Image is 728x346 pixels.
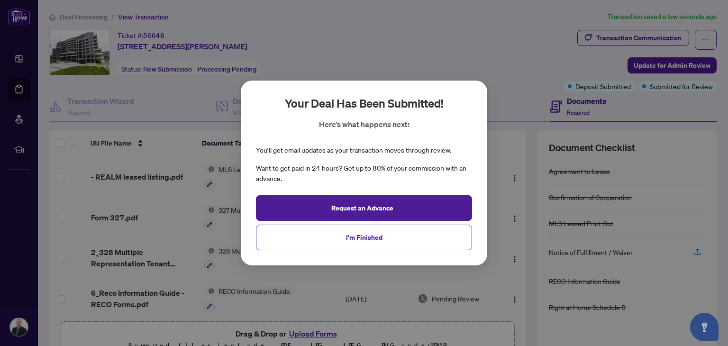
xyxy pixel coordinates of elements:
h2: Your deal has been submitted! [285,96,444,111]
span: Request an Advance [331,200,393,216]
div: Want to get paid in 24 hours? Get up to 80% of your commission with an advance. [256,163,472,184]
div: You’ll get email updates as your transaction moves through review. [256,145,451,155]
span: I'm Finished [346,230,382,245]
button: I'm Finished [256,225,472,250]
p: Here’s what happens next: [319,118,409,130]
button: Open asap [690,313,719,341]
button: Request an Advance [256,195,472,221]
